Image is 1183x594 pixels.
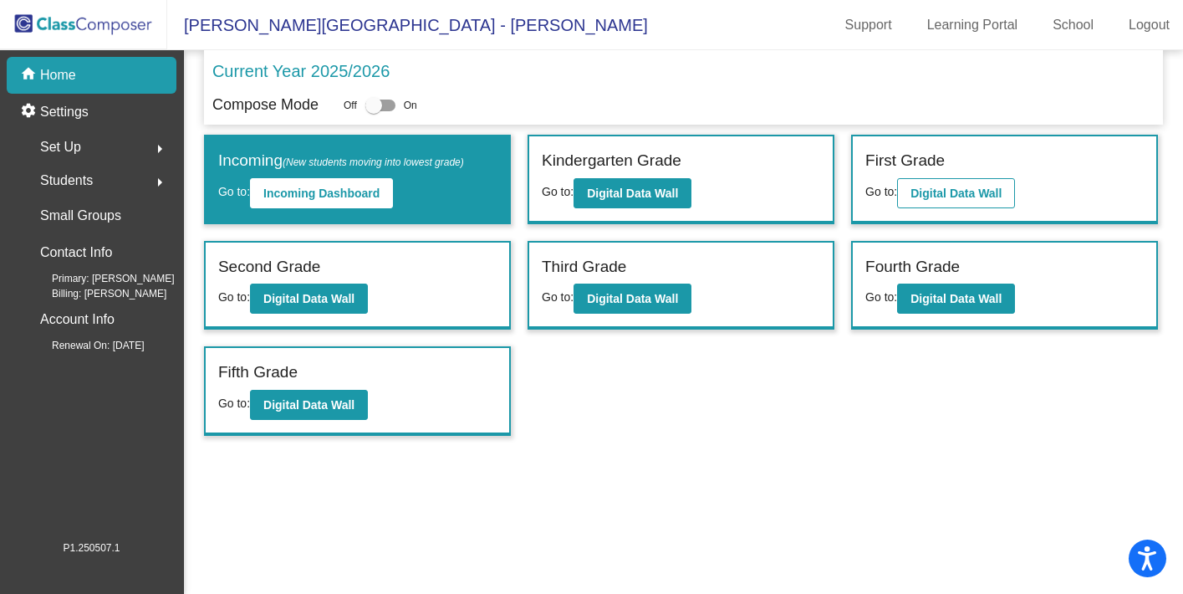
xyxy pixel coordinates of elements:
label: Fourth Grade [865,255,960,279]
label: Kindergarten Grade [542,149,681,173]
mat-icon: arrow_right [150,172,170,192]
span: (New students moving into lowest grade) [283,156,464,168]
span: Go to: [542,185,574,198]
span: Go to: [865,185,897,198]
b: Digital Data Wall [263,292,354,305]
a: Logout [1115,12,1183,38]
span: On [404,98,417,113]
label: Incoming [218,149,464,173]
span: Billing: [PERSON_NAME] [25,286,166,301]
a: Support [832,12,905,38]
span: Go to: [218,185,250,198]
b: Digital Data Wall [263,398,354,412]
button: Digital Data Wall [250,390,368,420]
span: Students [40,169,93,192]
span: Off [344,98,357,113]
p: Current Year 2025/2026 [212,59,390,84]
span: Go to: [542,290,574,304]
b: Incoming Dashboard [263,187,380,200]
p: Account Info [40,308,115,331]
span: Set Up [40,136,81,159]
p: Contact Info [40,241,112,264]
button: Digital Data Wall [250,284,368,314]
label: First Grade [865,149,945,173]
button: Digital Data Wall [574,178,691,208]
span: [PERSON_NAME][GEOGRAPHIC_DATA] - [PERSON_NAME] [167,12,648,38]
span: Primary: [PERSON_NAME] [25,271,175,286]
p: Compose Mode [212,94,319,116]
p: Settings [40,102,89,122]
mat-icon: home [20,65,40,85]
a: School [1039,12,1107,38]
label: Fifth Grade [218,361,298,385]
span: Go to: [865,290,897,304]
span: Renewal On: [DATE] [25,338,144,353]
b: Digital Data Wall [910,187,1002,200]
span: Go to: [218,290,250,304]
button: Incoming Dashboard [250,178,393,208]
mat-icon: arrow_right [150,139,170,159]
b: Digital Data Wall [587,187,678,200]
b: Digital Data Wall [587,292,678,305]
mat-icon: settings [20,102,40,122]
label: Second Grade [218,255,321,279]
a: Learning Portal [914,12,1032,38]
label: Third Grade [542,255,626,279]
p: Small Groups [40,204,121,228]
span: Go to: [218,397,250,410]
button: Digital Data Wall [574,284,691,314]
button: Digital Data Wall [897,178,1015,208]
b: Digital Data Wall [910,292,1002,305]
button: Digital Data Wall [897,284,1015,314]
p: Home [40,65,76,85]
